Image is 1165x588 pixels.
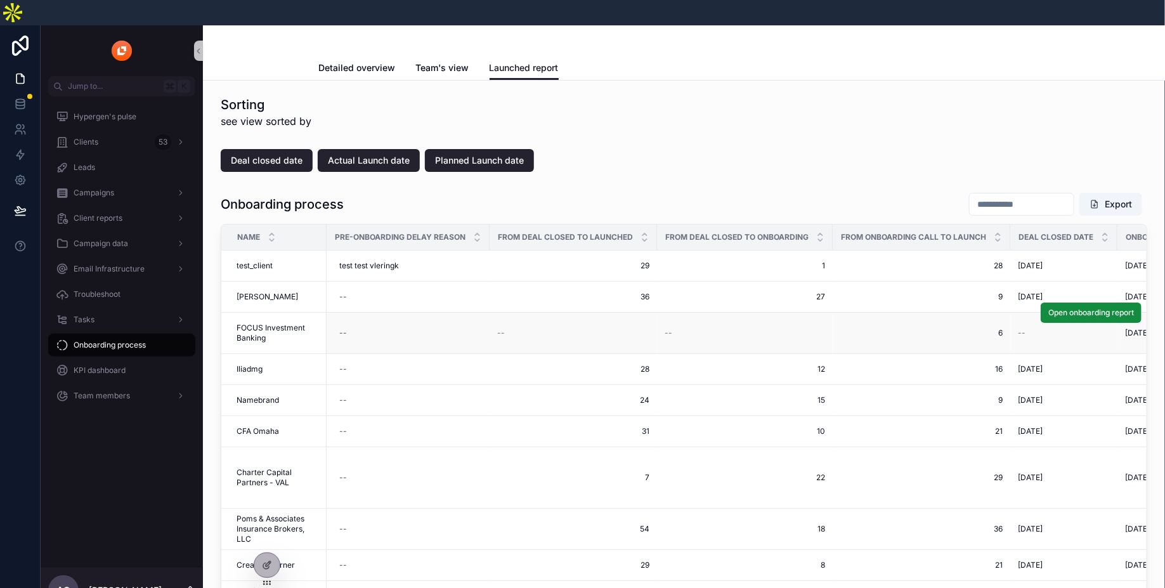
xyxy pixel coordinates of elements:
[1125,426,1150,436] span: [DATE]
[48,181,195,204] a: Campaigns
[497,261,649,271] span: 29
[339,292,347,302] div: --
[1079,193,1142,216] button: Export
[237,560,295,570] span: Creative Corner
[840,292,1003,302] span: 9
[339,473,347,483] div: --
[48,283,195,306] a: Troubleshoot
[339,426,347,436] div: --
[334,287,482,307] a: --
[665,426,825,436] a: 10
[1018,560,1043,570] span: [DATE]
[48,232,195,255] a: Campaign data
[48,131,195,154] a: Clients53
[665,232,809,242] span: From deal closed to onboarding
[1125,328,1150,338] span: [DATE]
[221,96,311,114] h1: Sorting
[1018,328,1025,338] span: --
[497,524,649,534] a: 54
[665,328,825,338] a: --
[237,467,319,488] span: Charter Capital Partners - VAL
[840,328,1003,338] a: 6
[1125,524,1150,534] span: [DATE]
[221,114,311,129] span: see view sorted by
[74,264,145,274] span: Email Infrastructure
[1125,473,1150,483] span: [DATE]
[1018,261,1110,271] a: [DATE]
[237,261,273,271] span: test_client
[237,364,263,374] span: Iliadmg
[41,96,203,424] div: scrollable content
[237,261,319,271] a: test_client
[1018,426,1043,436] span: [DATE]
[497,560,649,570] span: 29
[840,560,1003,570] a: 21
[1018,364,1110,374] a: [DATE]
[497,395,649,405] a: 24
[1048,308,1134,318] span: Open onboarding report
[334,359,482,379] a: --
[840,473,1003,483] span: 29
[497,473,649,483] a: 7
[1018,292,1043,302] span: [DATE]
[665,560,825,570] a: 8
[48,384,195,407] a: Team members
[48,359,195,382] a: KPI dashboard
[665,292,825,302] span: 27
[1018,292,1110,302] a: [DATE]
[840,524,1003,534] a: 36
[334,323,482,343] a: --
[237,232,260,242] span: Name
[74,391,130,401] span: Team members
[497,426,649,436] span: 31
[1041,303,1142,323] button: Open onboarding report
[237,395,279,405] span: Namebrand
[490,62,559,74] span: Launched report
[1125,395,1150,405] span: [DATE]
[1018,395,1043,405] span: [DATE]
[339,560,347,570] div: --
[498,232,633,242] span: From deal closed to launched
[665,473,825,483] a: 22
[237,292,298,302] span: [PERSON_NAME]
[231,154,303,167] span: Deal closed date
[339,328,347,338] div: --
[497,328,505,338] span: --
[840,426,1003,436] span: 21
[497,364,649,374] a: 28
[334,421,482,441] a: --
[339,261,399,271] span: test test vleringk
[237,514,319,544] a: Poms & Associates Insurance Brokers, LLC
[155,134,171,150] div: 53
[665,364,825,374] span: 12
[665,524,825,534] a: 18
[665,261,825,271] a: 1
[334,256,482,276] a: test test vleringk
[435,154,524,167] span: Planned Launch date
[840,395,1003,405] span: 9
[74,340,146,350] span: Onboarding process
[1018,395,1110,405] a: [DATE]
[74,162,95,173] span: Leads
[74,315,94,325] span: Tasks
[497,292,649,302] a: 36
[490,56,559,81] a: Launched report
[1125,560,1150,570] span: [DATE]
[334,467,482,488] a: --
[497,328,649,338] a: --
[1018,328,1110,338] a: --
[339,395,347,405] div: --
[221,195,344,213] h1: Onboarding process
[1018,473,1043,483] span: [DATE]
[334,555,482,575] a: --
[840,261,1003,271] a: 28
[1125,292,1150,302] span: [DATE]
